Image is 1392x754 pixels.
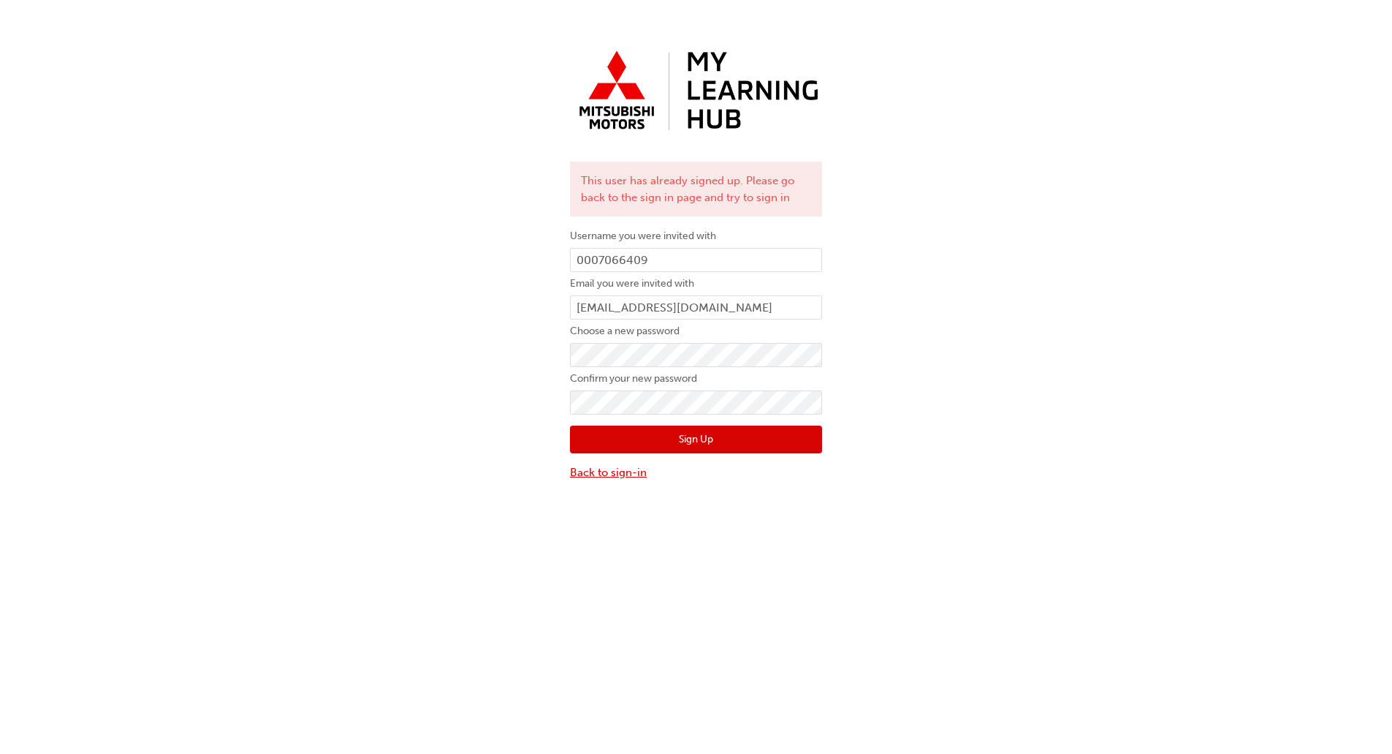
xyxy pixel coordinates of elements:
div: This user has already signed up. Please go back to the sign in page and try to sign in [570,162,822,216]
button: Sign Up [570,426,822,453]
img: mmal [570,44,822,140]
a: Back to sign-in [570,464,822,481]
label: Email you were invited with [570,275,822,293]
label: Choose a new password [570,323,822,340]
label: Username you were invited with [570,227,822,245]
input: Username [570,248,822,273]
label: Confirm your new password [570,370,822,388]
